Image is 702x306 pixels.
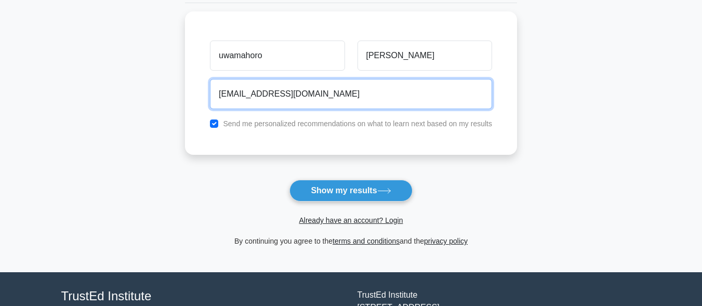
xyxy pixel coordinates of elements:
[299,216,403,224] a: Already have an account? Login
[289,180,412,202] button: Show my results
[333,237,400,245] a: terms and conditions
[210,41,345,71] input: First name
[179,235,523,247] div: By continuing you agree to the and the
[357,41,492,71] input: Last name
[210,79,492,109] input: Email
[223,119,492,128] label: Send me personalized recommendations on what to learn next based on my results
[61,289,345,304] h4: TrustEd Institute
[424,237,468,245] a: privacy policy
